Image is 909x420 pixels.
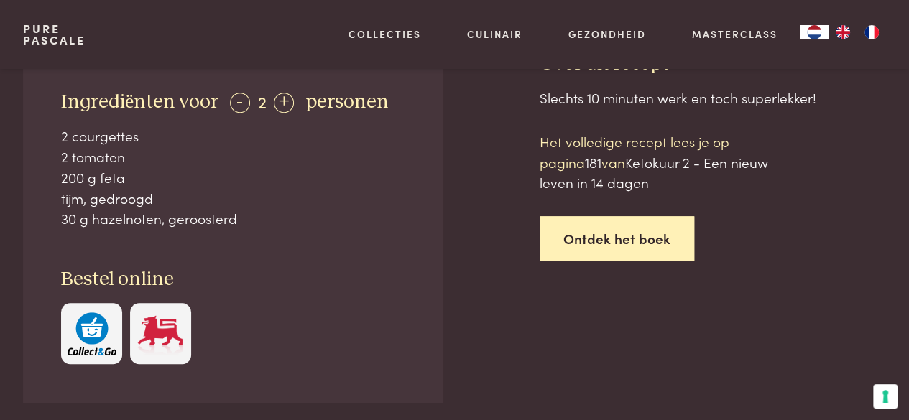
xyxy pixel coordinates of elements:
[873,384,898,409] button: Uw voorkeuren voor toestemming voor trackingtechnologieën
[691,27,777,42] a: Masterclass
[61,92,218,112] span: Ingrediënten voor
[568,27,646,42] a: Gezondheid
[230,93,250,113] div: -
[540,88,886,108] div: Slechts 10 minuten werk en toch superlekker!
[61,146,405,167] div: 2 tomaten
[540,216,694,261] a: Ontdek het boek
[305,92,389,112] span: personen
[349,27,421,42] a: Collecties
[829,25,857,39] a: EN
[61,267,405,292] h3: Bestel online
[467,27,522,42] a: Culinair
[61,167,405,188] div: 200 g feta
[857,25,886,39] a: FR
[61,126,405,146] div: 2 courgettes
[61,188,405,209] div: tijm, gedroogd
[23,23,86,46] a: PurePascale
[585,152,601,172] span: 181
[829,25,886,39] ul: Language list
[274,93,294,113] div: +
[540,152,768,192] span: Ketokuur 2 - Een nieuw leven in 14 dagen
[136,312,185,356] img: Delhaize
[540,131,784,193] p: Het volledige recept lees je op pagina van
[68,312,116,356] img: c308188babc36a3a401bcb5cb7e020f4d5ab42f7cacd8327e500463a43eeb86c.svg
[800,25,829,39] div: Language
[61,208,405,229] div: 30 g hazelnoten, geroosterd
[258,89,267,113] span: 2
[800,25,886,39] aside: Language selected: Nederlands
[800,25,829,39] a: NL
